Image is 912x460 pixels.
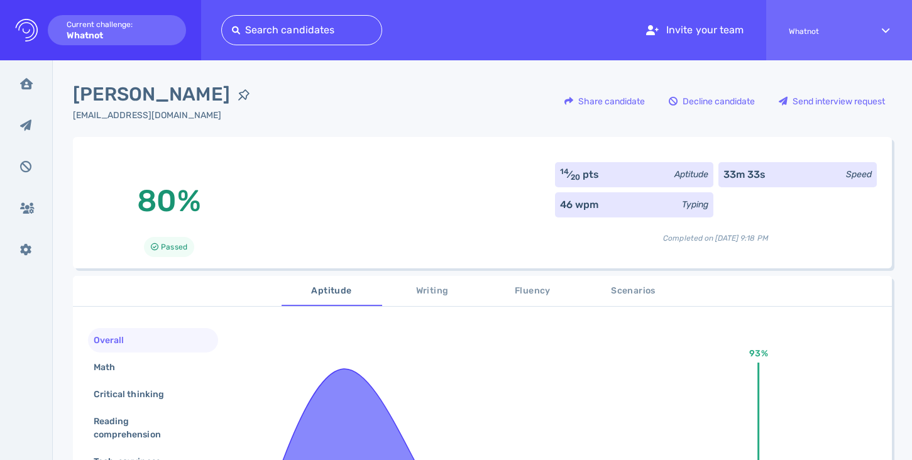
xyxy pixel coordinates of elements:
[137,183,201,219] span: 80%
[73,80,230,109] span: [PERSON_NAME]
[723,167,766,182] div: 33m 33s
[560,197,598,212] div: 46 wpm
[490,283,576,299] span: Fluency
[846,168,872,181] div: Speed
[91,412,205,444] div: Reading comprehension
[390,283,475,299] span: Writing
[682,198,708,211] div: Typing
[73,109,258,122] div: Click to copy the email address
[289,283,375,299] span: Aptitude
[91,331,139,349] div: Overall
[555,222,877,244] div: Completed on [DATE] 9:18 PM
[558,86,652,116] button: Share candidate
[560,167,600,182] div: ⁄ pts
[750,348,768,359] text: 93%
[91,385,179,403] div: Critical thinking
[674,168,708,181] div: Aptitude
[662,86,762,116] button: Decline candidate
[91,358,130,376] div: Math
[161,239,187,255] span: Passed
[662,87,761,116] div: Decline candidate
[772,86,892,116] button: Send interview request
[571,173,580,182] sub: 20
[591,283,676,299] span: Scenarios
[789,27,859,36] span: Whatnot
[560,167,569,176] sup: 14
[772,87,891,116] div: Send interview request
[558,87,651,116] div: Share candidate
